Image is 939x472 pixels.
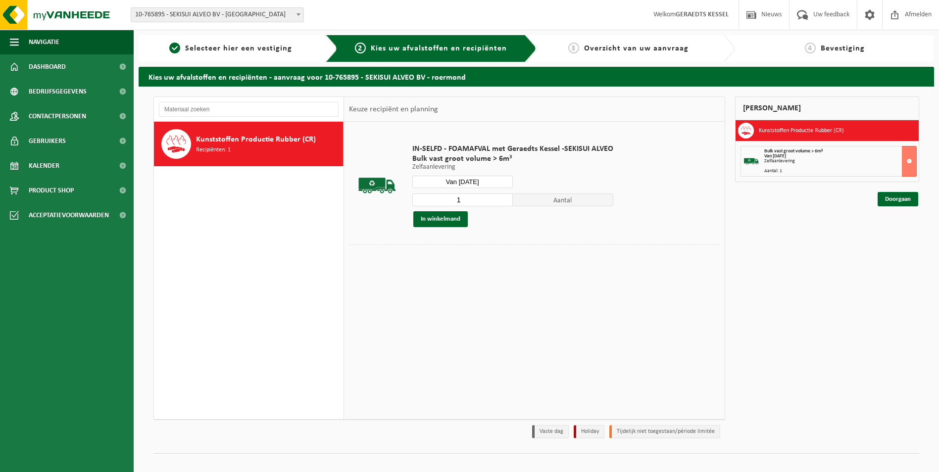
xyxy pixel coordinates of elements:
span: Overzicht van uw aanvraag [584,45,689,52]
h2: Kies uw afvalstoffen en recipiënten - aanvraag voor 10-765895 - SEKISUI ALVEO BV - roermond [139,67,934,86]
span: Aantal [513,193,613,206]
span: Contactpersonen [29,104,86,129]
strong: GERAEDTS KESSEL [676,11,729,18]
strong: Van [DATE] [764,153,786,159]
li: Vaste dag [532,425,569,438]
span: Bulk vast groot volume > 6m³ [764,148,823,154]
p: Zelfaanlevering [412,164,613,171]
div: [PERSON_NAME] [735,96,919,120]
h3: Kunststoffen Productie Rubber (CR) [759,123,844,139]
div: Aantal: 1 [764,169,916,174]
li: Holiday [574,425,604,438]
a: 1Selecteer hier een vestiging [144,43,318,54]
span: Bedrijfsgegevens [29,79,87,104]
span: Recipiënten: 1 [196,145,231,155]
span: Kies uw afvalstoffen en recipiënten [371,45,507,52]
span: 3 [568,43,579,53]
span: 2 [355,43,366,53]
span: Navigatie [29,30,59,54]
div: Zelfaanlevering [764,159,916,164]
span: IN-SELFD - FOAMAFVAL met Geraedts Kessel -SEKISUI ALVEO [412,144,613,154]
span: 1 [169,43,180,53]
span: 4 [805,43,816,53]
span: Selecteer hier een vestiging [185,45,292,52]
input: Materiaal zoeken [159,102,339,117]
span: Gebruikers [29,129,66,153]
button: In winkelmand [413,211,468,227]
button: Kunststoffen Productie Rubber (CR) Recipiënten: 1 [154,122,344,166]
span: Kalender [29,153,59,178]
span: Bulk vast groot volume > 6m³ [412,154,613,164]
span: 10-765895 - SEKISUI ALVEO BV - roermond [131,7,304,22]
span: Kunststoffen Productie Rubber (CR) [196,134,316,145]
input: Selecteer datum [412,176,513,188]
a: Doorgaan [878,192,918,206]
li: Tijdelijk niet toegestaan/période limitée [609,425,720,438]
span: Acceptatievoorwaarden [29,203,109,228]
span: 10-765895 - SEKISUI ALVEO BV - roermond [131,8,303,22]
span: Product Shop [29,178,74,203]
div: Keuze recipiënt en planning [344,97,443,122]
span: Dashboard [29,54,66,79]
span: Bevestiging [821,45,865,52]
